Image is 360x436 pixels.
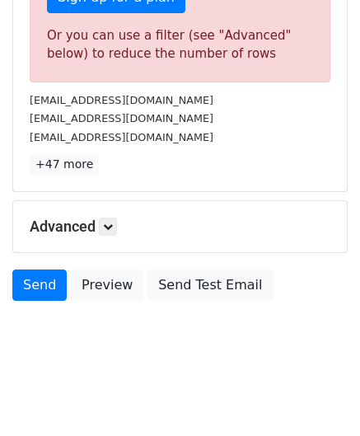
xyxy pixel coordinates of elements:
a: +47 more [30,154,99,175]
a: Preview [71,270,143,301]
iframe: Chat Widget [278,357,360,436]
small: [EMAIL_ADDRESS][DOMAIN_NAME] [30,131,213,143]
h5: Advanced [30,218,330,236]
div: Or you can use a filter (see "Advanced" below) to reduce the number of rows [47,26,313,63]
a: Send Test Email [147,270,273,301]
small: [EMAIL_ADDRESS][DOMAIN_NAME] [30,112,213,124]
a: Send [12,270,67,301]
small: [EMAIL_ADDRESS][DOMAIN_NAME] [30,94,213,106]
